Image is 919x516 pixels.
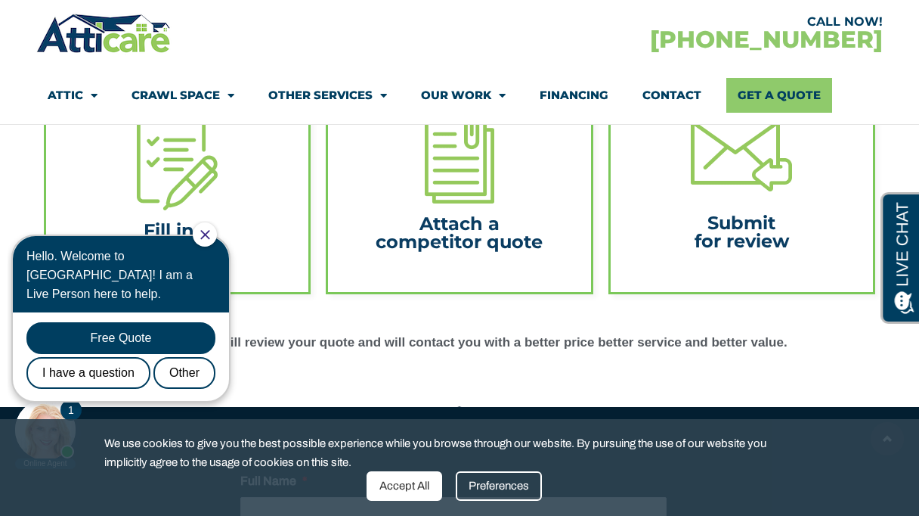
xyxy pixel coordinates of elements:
[19,136,143,168] div: I have a question
[48,78,871,113] nav: Menu
[268,78,387,113] a: Other Services
[132,335,787,350] strong: Our specialist will review your quote and will contact you with a better price better service and...
[456,471,542,501] div: Preferences
[48,78,97,113] a: Attic
[460,16,883,28] div: CALL NOW!
[627,214,856,250] h6: Submit for review
[642,78,701,113] a: Contact
[19,101,208,133] div: Free Quote
[8,238,68,248] div: Online Agent
[104,434,803,471] span: We use cookies to give you the best possible experience while you browse through our website. By ...
[132,78,234,113] a: Crawl Space
[540,78,608,113] a: Financing
[367,471,442,501] div: Accept All
[146,136,208,168] div: Other
[185,2,209,26] div: Close Chat
[345,215,574,251] h6: Attach a competitor quote
[421,78,506,113] a: Our Work
[8,221,249,471] iframe: Chat Invitation
[37,12,122,31] span: Opens a chat window
[726,78,832,113] a: Get A Quote
[19,26,208,82] div: Hello. Welcome to [GEOGRAPHIC_DATA]! I am a Live Person here to help.
[193,9,203,19] a: Close Chat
